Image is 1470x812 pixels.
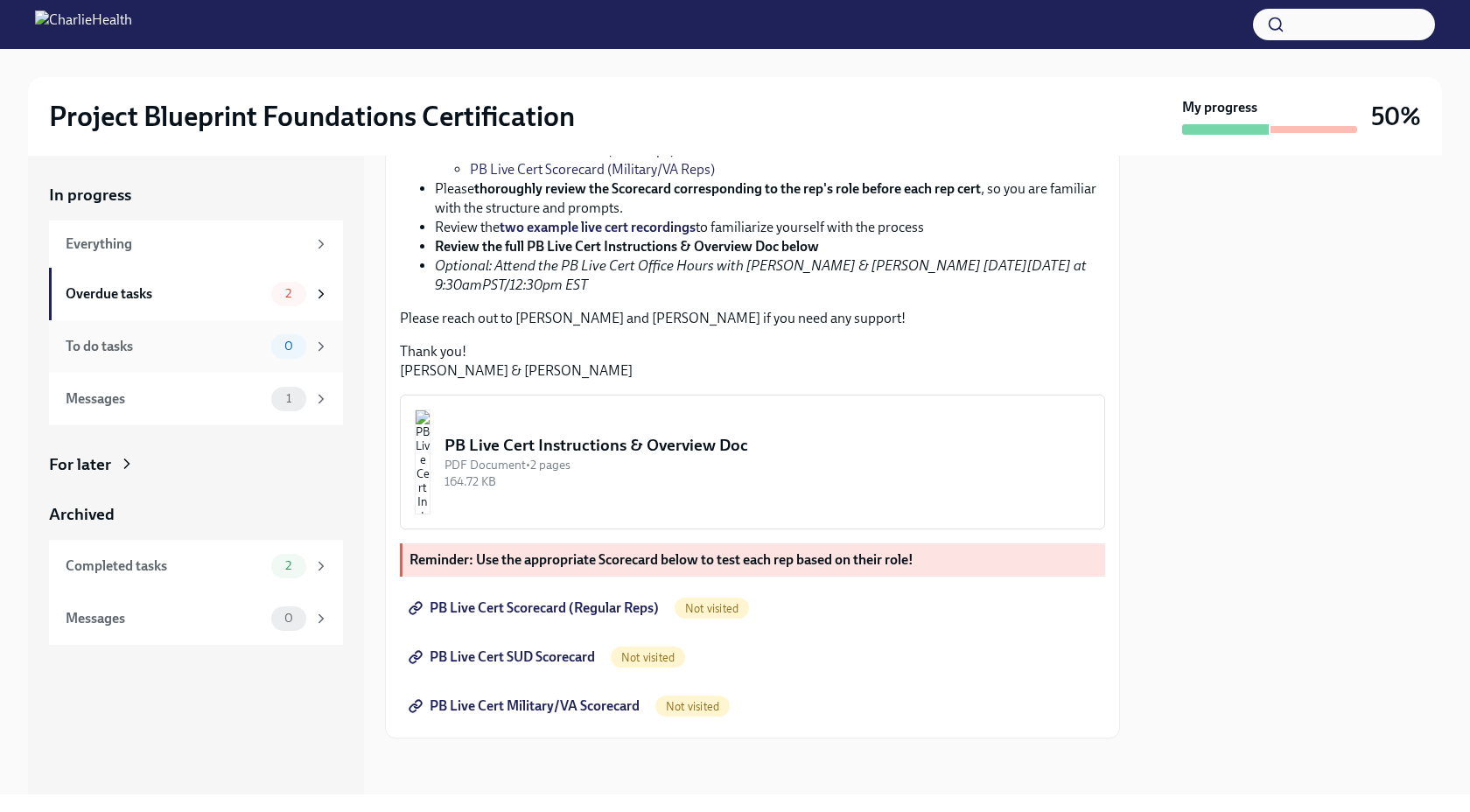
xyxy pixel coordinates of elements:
[35,10,132,38] img: CharlieHealth
[474,180,981,197] strong: thoroughly review the Scorecard corresponding to the rep's role before each rep cert
[435,218,1105,237] li: Review the to familiarize yourself with the process
[400,342,1105,381] p: Thank you! [PERSON_NAME] & [PERSON_NAME]
[276,392,302,405] span: 1
[470,161,715,178] a: PB Live Cert Scorecard (Military/VA Reps)
[500,219,696,235] a: two example live cert recordings
[400,640,607,675] a: PB Live Cert SUD Scorecard
[49,503,343,526] a: Archived
[66,337,264,356] div: To do tasks
[1182,98,1257,117] strong: My progress
[412,697,640,715] span: PB Live Cert Military/VA Scorecard
[66,234,306,254] div: Everything
[49,220,343,268] a: Everything
[611,651,685,664] span: Not visited
[1371,101,1421,132] h3: 50%
[444,434,1090,457] div: PB Live Cert Instructions & Overview Doc
[66,284,264,304] div: Overdue tasks
[49,320,343,373] a: To do tasks0
[444,457,1090,473] div: PDF Document • 2 pages
[49,540,343,592] a: Completed tasks2
[409,551,913,568] strong: Reminder: Use the appropriate Scorecard below to test each rep based on their role!
[655,700,730,713] span: Not visited
[412,599,659,617] span: PB Live Cert Scorecard (Regular Reps)
[444,473,1090,490] div: 164.72 KB
[274,339,304,353] span: 0
[435,257,1087,293] em: Optional: Attend the PB Live Cert Office Hours with [PERSON_NAME] & [PERSON_NAME] [DATE][DATE] at...
[675,602,749,615] span: Not visited
[412,648,595,666] span: PB Live Cert SUD Scorecard
[435,179,1105,218] li: Please , so you are familiar with the structure and prompts.
[49,453,343,476] a: For later
[400,309,1105,328] p: Please reach out to [PERSON_NAME] and [PERSON_NAME] if you need any support!
[49,268,343,320] a: Overdue tasks2
[49,99,575,134] h2: Project Blueprint Foundations Certification
[66,556,264,576] div: Completed tasks
[274,612,304,625] span: 0
[66,389,264,409] div: Messages
[49,184,343,206] a: In progress
[49,453,111,476] div: For later
[66,609,264,628] div: Messages
[49,592,343,645] a: Messages0
[415,409,430,514] img: PB Live Cert Instructions & Overview Doc
[400,395,1105,529] button: PB Live Cert Instructions & Overview DocPDF Document•2 pages164.72 KB
[400,591,671,626] a: PB Live Cert Scorecard (Regular Reps)
[275,287,302,300] span: 2
[275,559,302,572] span: 2
[435,238,819,255] strong: Review the full PB Live Cert Instructions & Overview Doc below
[49,373,343,425] a: Messages1
[400,689,652,724] a: PB Live Cert Military/VA Scorecard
